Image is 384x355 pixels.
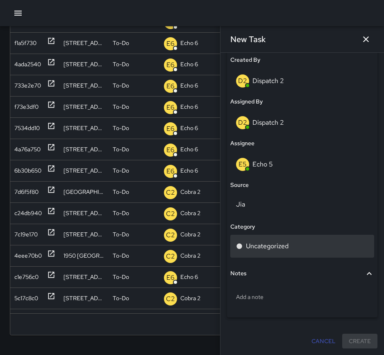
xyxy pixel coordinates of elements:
[59,224,109,245] div: 2299 Broadway
[14,75,41,96] div: 733e2e70
[180,288,200,309] p: Cobra 2
[113,118,129,139] p: To-Do
[113,182,129,202] p: To-Do
[59,32,109,54] div: 1518 Broadway
[166,103,175,112] p: E6
[59,266,109,288] div: 2250 Broadway
[180,203,200,224] p: Cobra 2
[113,139,129,160] p: To-Do
[113,160,129,181] p: To-Do
[180,118,198,139] p: Echo 6
[14,54,41,75] div: 4ada2540
[166,166,175,176] p: E6
[180,182,200,202] p: Cobra 2
[113,75,129,96] p: To-Do
[59,160,109,181] div: 700 Broadway
[180,75,198,96] p: Echo 6
[113,203,129,224] p: To-Do
[180,224,200,245] p: Cobra 2
[113,288,129,309] p: To-Do
[14,33,36,54] div: f1a5f730
[166,209,175,219] p: C2
[59,245,109,266] div: 1950 Broadway
[59,54,109,75] div: 1128 Jefferson Street
[166,294,175,304] p: C2
[113,54,129,75] p: To-Do
[113,33,129,54] p: To-Do
[166,124,175,134] p: E6
[180,245,200,266] p: Cobra 2
[166,39,175,49] p: E6
[14,267,39,288] div: c1e756c0
[59,288,109,309] div: 2270 Broadway
[14,139,41,160] div: 4a76a750
[14,97,39,117] div: f73e3df0
[166,252,175,261] p: C2
[14,160,41,181] div: 6b30b650
[59,75,109,96] div: 1645 Telegraph Avenue
[113,97,129,117] p: To-Do
[166,230,175,240] p: C2
[14,245,42,266] div: 4eee70b0
[180,97,198,117] p: Echo 6
[180,33,198,54] p: Echo 6
[14,118,40,139] div: 7534dd10
[166,273,175,283] p: E6
[113,224,129,245] p: To-Do
[14,288,38,309] div: 5c17c8c0
[14,224,38,245] div: 7c19e170
[59,117,109,139] div: 1814 Franklin Street
[180,54,198,75] p: Echo 6
[14,203,42,224] div: c24db940
[59,181,109,202] div: 2128 Broadway
[113,245,129,266] p: To-Do
[59,202,109,224] div: 415 24th Street
[14,182,39,202] div: 7d6f5f80
[166,81,175,91] p: E6
[166,60,175,70] p: E6
[180,139,198,160] p: Echo 6
[180,160,198,181] p: Echo 6
[166,188,175,198] p: C2
[59,96,109,117] div: 400 15th Street
[180,267,198,288] p: Echo 6
[166,145,175,155] p: E6
[113,267,129,288] p: To-Do
[59,139,109,160] div: 2264 Webster Street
